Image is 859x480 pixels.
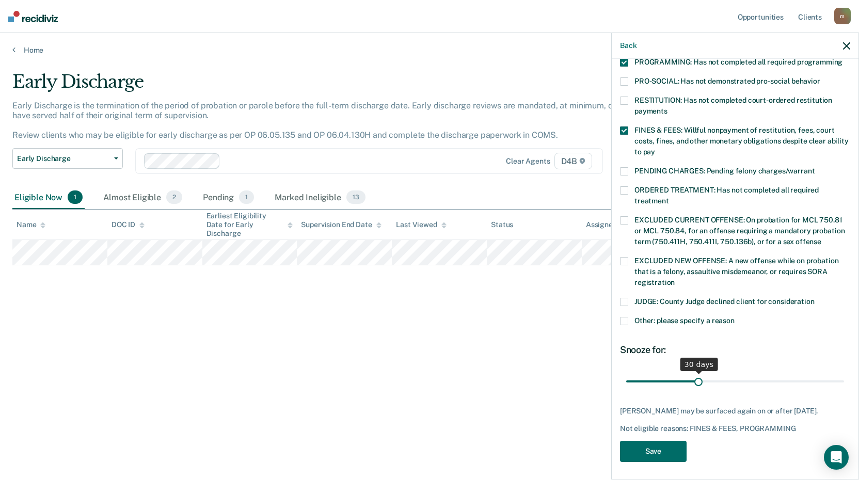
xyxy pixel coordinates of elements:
[634,58,842,66] span: PROGRAMMING: Has not completed all required programming
[101,186,184,209] div: Almost Eligible
[634,297,815,306] span: JUDGE: County Judge declined client for consideration
[506,157,550,166] div: Clear agents
[680,358,718,371] div: 30 days
[834,8,851,24] div: m
[620,441,687,462] button: Save
[620,424,850,433] div: Not eligible reasons: FINES & FEES, PROGRAMMING
[17,154,110,163] span: Early Discharge
[12,45,847,55] a: Home
[634,257,838,286] span: EXCLUDED NEW OFFENSE: A new offense while on probation that is a felony, assaultive misdemeanor, ...
[634,316,735,325] span: Other: please specify a reason
[12,101,654,140] p: Early Discharge is the termination of the period of probation or parole before the full-term disc...
[634,77,820,85] span: PRO-SOCIAL: Has not demonstrated pro-social behavior
[634,186,819,205] span: ORDERED TREATMENT: Has not completed all required treatment
[12,186,85,209] div: Eligible Now
[8,11,58,22] img: Recidiviz
[17,220,45,229] div: Name
[824,445,849,470] div: Open Intercom Messenger
[301,220,381,229] div: Supervision End Date
[201,186,256,209] div: Pending
[206,212,293,237] div: Earliest Eligibility Date for Early Discharge
[12,71,657,101] div: Early Discharge
[634,96,832,115] span: RESTITUTION: Has not completed court-ordered restitution payments
[620,41,637,50] button: Back
[396,220,446,229] div: Last Viewed
[491,220,513,229] div: Status
[634,126,849,156] span: FINES & FEES: Willful nonpayment of restitution, fees, court costs, fines, and other monetary obl...
[273,186,367,209] div: Marked Ineligible
[634,216,845,246] span: EXCLUDED CURRENT OFFENSE: On probation for MCL 750.81 or MCL 750.84, for an offense requiring a m...
[620,344,850,356] div: Snooze for:
[166,190,182,204] span: 2
[112,220,145,229] div: DOC ID
[586,220,634,229] div: Assigned to
[634,167,815,175] span: PENDING CHARGES: Pending felony charges/warrant
[68,190,83,204] span: 1
[620,407,850,415] div: [PERSON_NAME] may be surfaced again on or after [DATE].
[554,153,592,169] span: D4B
[239,190,254,204] span: 1
[346,190,365,204] span: 13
